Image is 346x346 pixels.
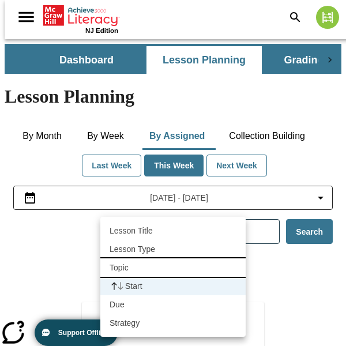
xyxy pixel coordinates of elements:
[110,317,140,329] p: Strategy
[125,280,142,292] p: Start
[110,243,155,255] p: Lesson Type
[110,299,125,310] p: Due
[110,225,153,236] p: Lesson Title
[110,262,129,273] p: Topic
